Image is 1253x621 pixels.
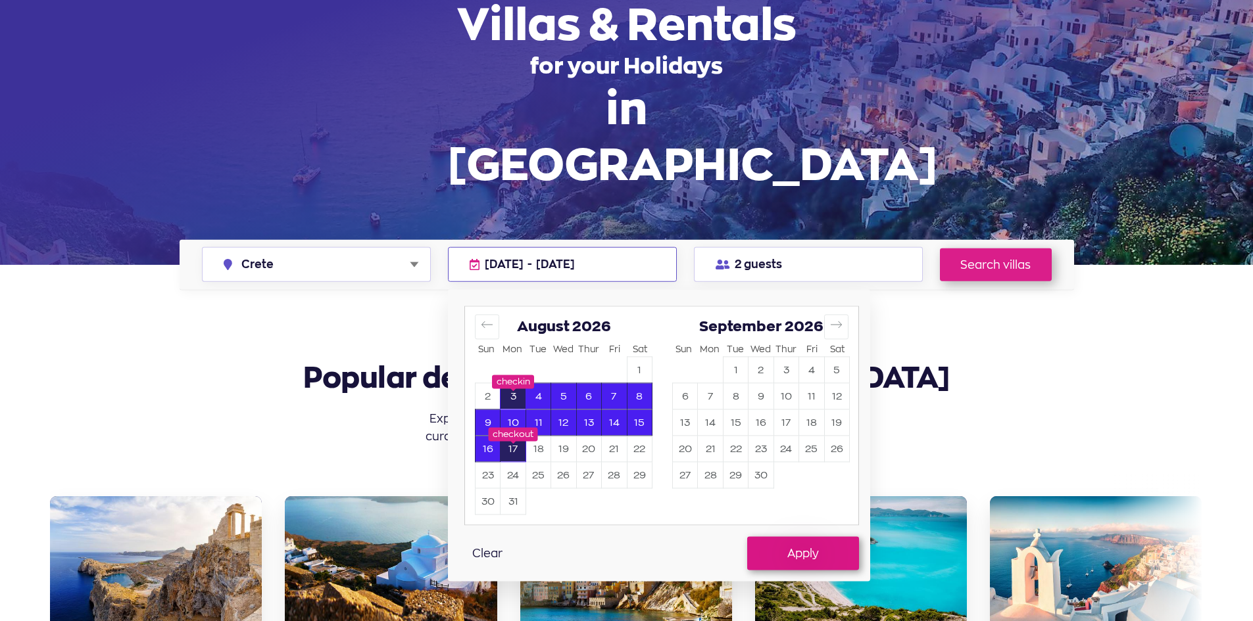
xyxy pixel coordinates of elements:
[627,436,652,462] td: Choose Saturday, August 22, 2026 as your start date.
[501,384,525,409] button: 3
[476,489,500,515] button: 30
[627,357,652,383] button: 1
[749,436,773,462] button: 23
[824,357,849,383] td: Choose Saturday, September 5, 2026 as your start date.
[517,317,570,336] span: August
[551,436,576,462] td: Choose Wednesday, August 19, 2026 as your start date.
[673,410,697,436] button: 13
[476,436,501,462] td: Choose Sunday, August 16, 2026 as your start date.
[723,383,748,409] td: Choose Tuesday, September 8, 2026 as your start date.
[528,259,532,270] span: -
[698,383,723,409] td: Choose Monday, September 7, 2026 as your start date.
[724,410,748,436] button: 15
[785,317,823,336] span: 2026
[501,489,525,515] button: 31
[448,247,677,282] button: [DATE] - [DATE]
[475,315,499,339] button: Move backward to switch to the previous month.
[577,436,601,462] button: 20
[627,357,652,383] td: Choose Saturday, August 1, 2026 as your start date.
[724,463,748,488] button: 29
[673,436,698,462] td: Choose Sunday, September 20, 2026 as your start date.
[723,409,748,436] td: Choose Tuesday, September 15, 2026 as your start date.
[551,383,576,409] td: Choose Wednesday, August 5, 2026 as your start date.
[673,436,697,462] button: 20
[577,384,601,409] button: 6
[694,247,923,282] button: 2 guests
[602,384,626,409] button: 7
[526,436,551,462] td: Choose Tuesday, August 18, 2026 as your start date.
[627,462,652,488] td: Choose Saturday, August 29, 2026 as your start date.
[526,462,551,488] td: Choose Tuesday, August 25, 2026 as your start date.
[551,463,576,488] button: 26
[698,463,722,488] button: 28
[698,410,722,436] button: 14
[673,409,698,436] td: Choose Sunday, September 13, 2026 as your start date.
[627,436,652,462] button: 22
[501,409,526,436] td: Choose Monday, August 10, 2026 as your start date.
[602,436,626,462] button: 21
[501,462,526,488] td: Choose Monday, August 24, 2026 as your start date.
[577,463,601,488] button: 27
[799,383,824,409] td: Choose Friday, September 11, 2026 as your start date.
[749,357,773,383] button: 2
[551,409,576,436] td: Choose Wednesday, August 12, 2026 as your start date.
[602,410,626,436] button: 14
[485,257,524,271] span: [DATE]
[723,436,748,462] td: Choose Tuesday, September 22, 2026 as your start date.
[602,383,627,409] td: Choose Friday, August 7, 2026 as your start date.
[747,537,859,570] button: Apply
[476,463,500,488] button: 23
[673,463,697,488] button: 27
[824,315,848,339] button: Move forward to switch to the next month.
[576,436,601,462] td: Choose Thursday, August 20, 2026 as your start date.
[476,383,501,409] td: Choose Sunday, August 2, 2026 as your start date.
[825,436,849,462] button: 26
[627,383,652,409] td: Choose Saturday, August 8, 2026 as your start date.
[774,436,798,462] button: 24
[940,248,1052,281] a: Search villas
[577,410,601,436] button: 13
[774,383,798,409] td: Choose Thursday, September 10, 2026 as your start date.
[724,384,748,409] button: 8
[799,410,823,436] button: 18
[799,409,824,436] td: Choose Friday, September 18, 2026 as your start date.
[698,409,723,436] td: Choose Monday, September 14, 2026 as your start date.
[723,357,748,383] td: Choose Tuesday, September 1, 2026 as your start date.
[699,317,782,336] span: September
[501,436,525,462] button: 17
[749,357,774,383] td: Choose Wednesday, September 2, 2026 as your start date.
[698,436,722,462] button: 21
[526,384,551,409] button: 4
[673,383,698,409] td: Choose Sunday, September 6, 2026 as your start date.
[536,257,575,271] span: [DATE]
[501,383,526,409] td: Selected. Monday, August 3, 2026
[602,463,626,488] button: 28
[501,463,525,488] button: 24
[627,410,652,436] button: 15
[824,436,849,462] td: Choose Saturday, September 26, 2026 as your start date.
[572,317,611,336] span: 2026
[501,488,526,515] td: Choose Monday, August 31, 2026 as your start date.
[799,357,823,383] button: 4
[464,537,510,570] button: Clear
[476,409,501,436] td: Choose Sunday, August 9, 2026 as your start date.
[749,409,774,436] td: Choose Wednesday, September 16, 2026 as your start date.
[551,384,576,409] button: 5
[576,383,601,409] td: Choose Thursday, August 6, 2026 as your start date.
[749,410,773,436] button: 16
[825,410,849,436] button: 19
[476,410,500,436] button: 9
[774,410,798,436] button: 17
[673,384,697,409] button: 6
[526,410,551,436] button: 11
[526,409,551,436] td: Choose Tuesday, August 11, 2026 as your start date.
[698,462,723,488] td: Choose Monday, September 28, 2026 as your start date.
[825,357,849,383] button: 5
[476,436,500,462] button: 16
[774,357,798,383] button: 3
[774,357,798,383] td: Choose Thursday, September 3, 2026 as your start date.
[799,436,824,462] td: Choose Friday, September 25, 2026 as your start date.
[551,436,576,462] button: 19
[673,462,698,488] td: Choose Sunday, September 27, 2026 as your start date.
[774,436,798,462] td: Choose Thursday, September 24, 2026 as your start date.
